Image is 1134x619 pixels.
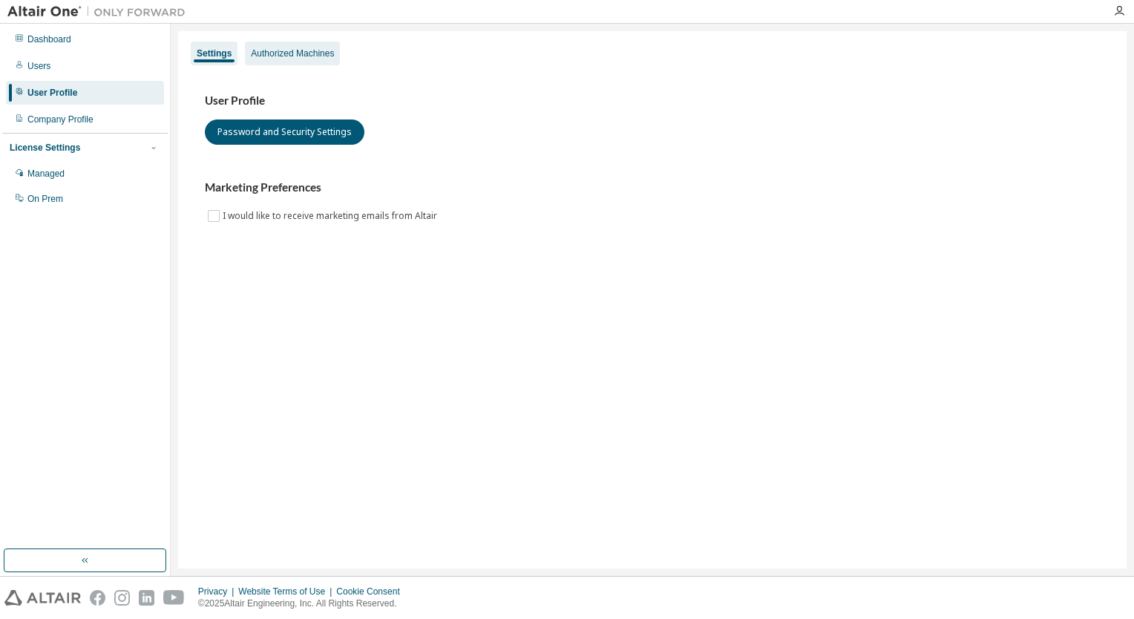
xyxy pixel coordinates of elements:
div: Company Profile [27,114,94,125]
div: Website Terms of Use [238,586,336,597]
img: altair_logo.svg [4,590,81,606]
div: User Profile [27,87,77,99]
div: License Settings [10,142,80,154]
div: Privacy [198,586,238,597]
h3: Marketing Preferences [205,180,1100,195]
img: linkedin.svg [139,590,154,606]
div: Users [27,60,50,72]
div: Managed [27,168,65,180]
img: Altair One [7,4,193,19]
div: Authorized Machines [251,48,334,59]
img: youtube.svg [163,590,185,606]
div: Cookie Consent [336,586,408,597]
div: Settings [197,48,232,59]
div: On Prem [27,193,63,205]
button: Password and Security Settings [205,119,364,145]
p: © 2025 Altair Engineering, Inc. All Rights Reserved. [198,597,409,610]
label: I would like to receive marketing emails from Altair [223,207,440,225]
div: Dashboard [27,33,71,45]
img: facebook.svg [90,590,105,606]
img: instagram.svg [114,590,130,606]
h3: User Profile [205,94,1100,108]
